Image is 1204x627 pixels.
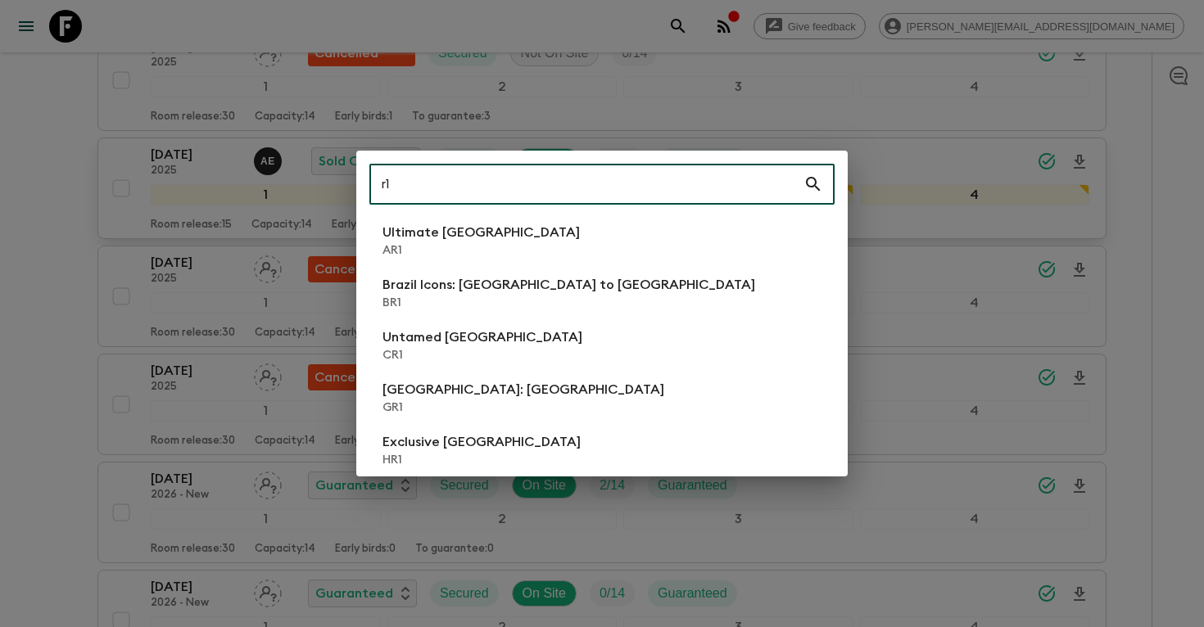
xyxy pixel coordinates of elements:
[382,347,582,363] p: CR1
[382,399,664,416] p: GR1
[382,242,580,259] p: AR1
[369,161,803,207] input: Search adventures...
[382,275,755,295] p: Brazil Icons: [GEOGRAPHIC_DATA] to [GEOGRAPHIC_DATA]
[382,380,664,399] p: [GEOGRAPHIC_DATA]: [GEOGRAPHIC_DATA]
[382,223,580,242] p: Ultimate [GEOGRAPHIC_DATA]
[382,432,581,452] p: Exclusive [GEOGRAPHIC_DATA]
[382,452,581,468] p: HR1
[382,295,755,311] p: BR1
[382,327,582,347] p: Untamed [GEOGRAPHIC_DATA]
